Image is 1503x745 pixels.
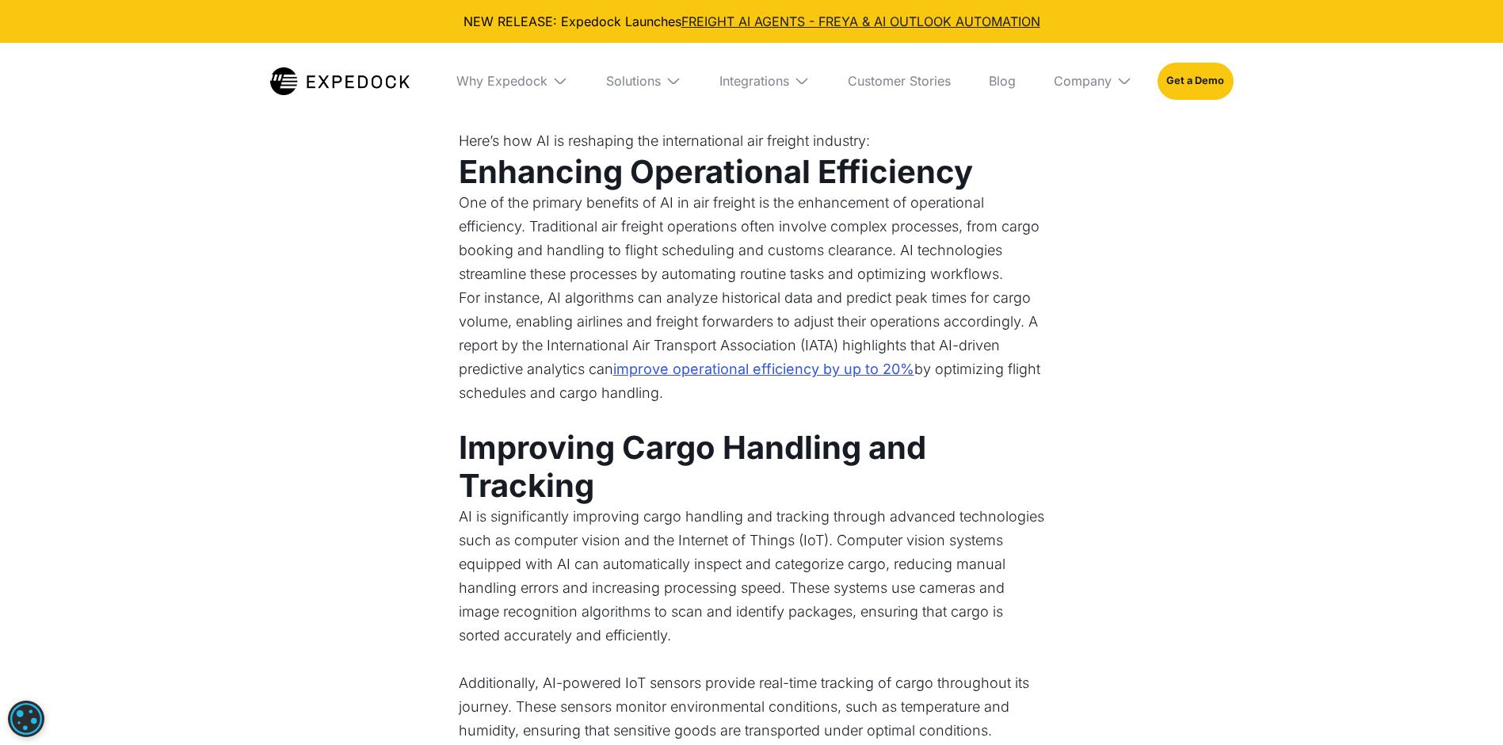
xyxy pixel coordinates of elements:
div: Solutions [593,43,694,119]
div: Integrations [707,43,822,119]
a: Get a Demo [1158,63,1233,99]
div: Why Expedock [444,43,581,119]
h3: Enhancing Operational Efficiency [459,153,1045,191]
div: Company [1041,43,1145,119]
p: One of the primary benefits of AI in air freight is the enhancement of operational efficiency. Tr... [459,191,1045,286]
div: Why Expedock [456,73,547,89]
div: Company [1054,73,1112,89]
p: AI is significantly improving cargo handling and tracking through advanced technologies such as c... [459,505,1045,671]
a: FREIGHT AI AGENTS - FREYA & AI OUTLOOK AUTOMATION [681,13,1040,29]
div: Integrations [719,73,789,89]
a: improve operational efficiency by up to 20% [613,357,914,381]
a: Customer Stories [835,43,963,119]
iframe: Chat Widget [1218,561,1503,745]
div: NEW RELEASE: Expedock Launches [13,13,1490,30]
a: Blog [976,43,1028,119]
p: For instance, AI algorithms can analyze historical data and predict peak times for cargo volume, ... [459,286,1045,429]
div: Solutions [606,73,661,89]
p: Here’s how AI is reshaping the international air freight industry: [459,129,1045,153]
h3: Improving Cargo Handling and Tracking [459,429,1045,505]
